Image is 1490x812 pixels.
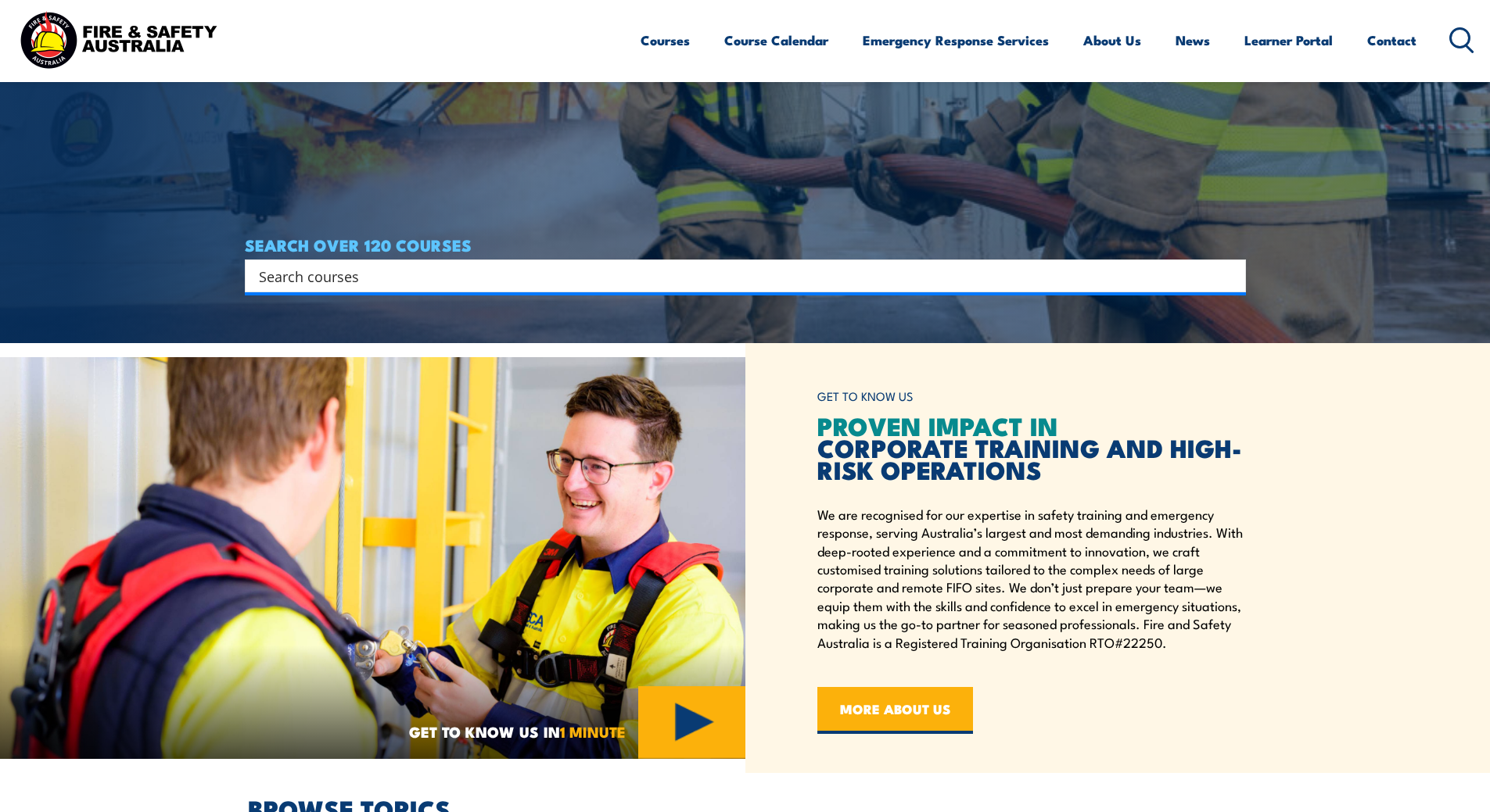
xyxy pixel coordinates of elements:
h2: CORPORATE TRAINING AND HIGH-RISK OPERATIONS [817,414,1246,480]
a: Emergency Response Services [863,20,1049,61]
a: MORE ABOUT US [817,687,973,734]
a: Courses [641,20,690,61]
a: Course Calendar [724,20,828,61]
a: Learner Portal [1244,20,1333,61]
p: We are recognised for our expertise in safety training and emergency response, serving Australia’... [817,505,1246,651]
span: PROVEN IMPACT IN [817,406,1058,445]
form: Search form [262,265,1215,287]
h6: GET TO KNOW US [817,382,1246,411]
a: News [1176,20,1210,61]
span: GET TO KNOW US IN [409,724,626,739]
strong: 1 MINUTE [560,720,626,742]
button: Search magnifier button [1219,265,1240,287]
input: Search input [259,264,1212,288]
a: Contact [1367,20,1416,61]
a: About Us [1083,20,1141,61]
h4: SEARCH OVER 120 COURSES [245,236,1246,253]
